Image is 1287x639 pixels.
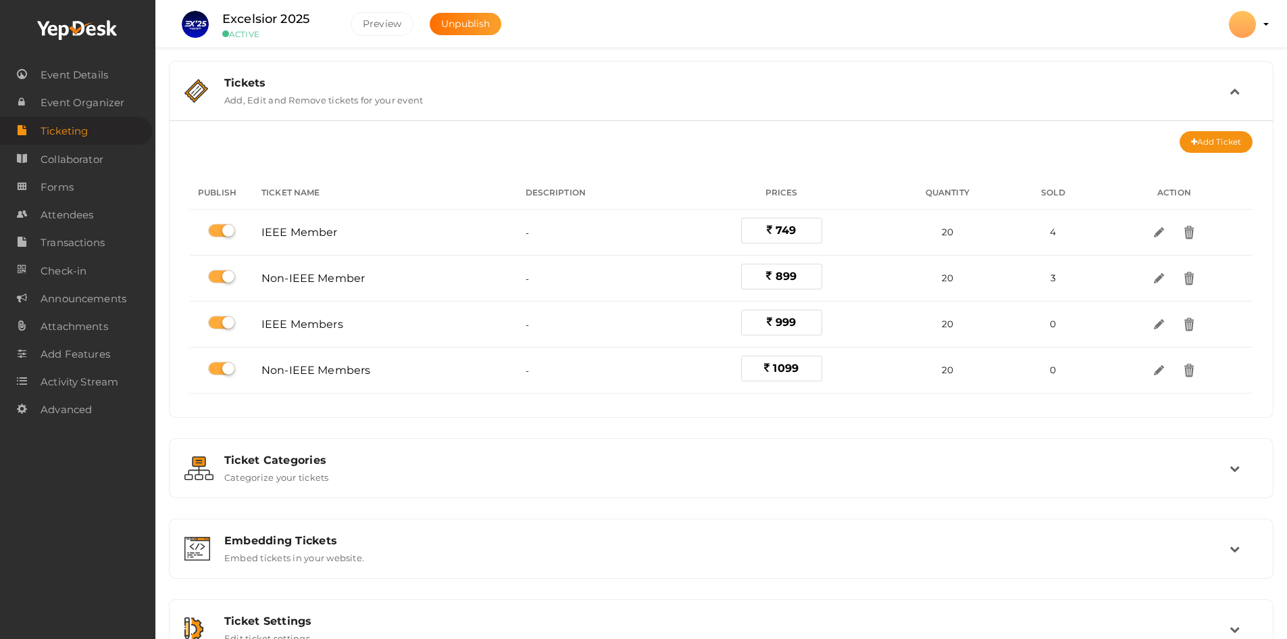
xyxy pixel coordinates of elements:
span: Collaborator [41,146,103,173]
span: 999 [776,316,796,329]
a: Ticket Categories Categorize your tickets [176,473,1266,486]
span: Add Features [41,341,110,368]
span: - [526,273,529,284]
img: delete.svg [1182,225,1196,239]
span: Ticketing [41,118,88,145]
span: Advanced [41,396,92,423]
span: Activity Stream [41,369,118,396]
img: ticket.svg [184,79,208,103]
span: Attachments [41,313,108,340]
span: IEEE Members [261,318,343,331]
span: 20 [942,318,953,329]
img: grouping.svg [184,456,213,480]
span: 20 [942,227,953,237]
span: Forms [41,174,74,201]
span: 0 [1050,318,1056,329]
span: 749 [776,224,796,237]
label: Embed tickets in your website. [224,547,364,563]
div: Tickets [224,76,1230,89]
img: embed.svg [184,537,210,561]
a: Tickets Add, Edit and Remove tickets for your event [176,95,1266,108]
span: 1099 [773,362,799,375]
span: - [526,365,529,376]
small: ACTIVE [222,29,330,39]
th: Description [518,176,679,210]
span: Check-in [41,258,86,285]
span: - [526,227,529,238]
span: Unpublish [441,18,490,30]
span: Event Organizer [41,89,124,116]
span: Non-IEEE Member [261,272,365,285]
span: 899 [776,270,797,283]
label: Categorize your tickets [224,467,329,483]
img: edit.svg [1152,225,1166,239]
span: 4 [1050,227,1056,237]
span: 3 [1051,273,1056,283]
img: edit.svg [1152,271,1166,285]
th: Action [1096,176,1253,210]
button: Add Ticket [1180,131,1253,153]
span: Event Details [41,62,108,89]
span: 0 [1050,364,1056,375]
span: 20 [942,364,953,375]
div: Ticket Settings [224,615,1230,628]
img: delete.svg [1182,363,1196,377]
img: IIZWXVCU_small.png [182,11,209,38]
th: Prices [679,176,884,210]
span: 20 [942,273,953,283]
th: Ticket Name [253,176,518,210]
span: Attendees [41,202,93,229]
button: Preview [351,12,413,36]
th: Sold [1011,176,1096,210]
img: edit.svg [1152,317,1166,331]
th: Quantity [884,176,1011,210]
label: Excelsior 2025 [222,9,309,29]
a: Embedding Tickets Embed tickets in your website. [176,553,1266,566]
label: Add, Edit and Remove tickets for your event [224,89,423,105]
button: Unpublish [430,13,501,35]
span: Non-IEEE Members [261,364,370,377]
th: Publish [190,176,253,210]
span: - [526,319,529,330]
span: Announcements [41,285,126,312]
img: delete.svg [1182,317,1196,331]
div: Embedding Tickets [224,534,1230,547]
div: Ticket Categories [224,454,1230,467]
span: IEEE Member [261,226,338,239]
img: delete.svg [1182,271,1196,285]
img: edit.svg [1152,363,1166,377]
span: Transactions [41,229,105,256]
